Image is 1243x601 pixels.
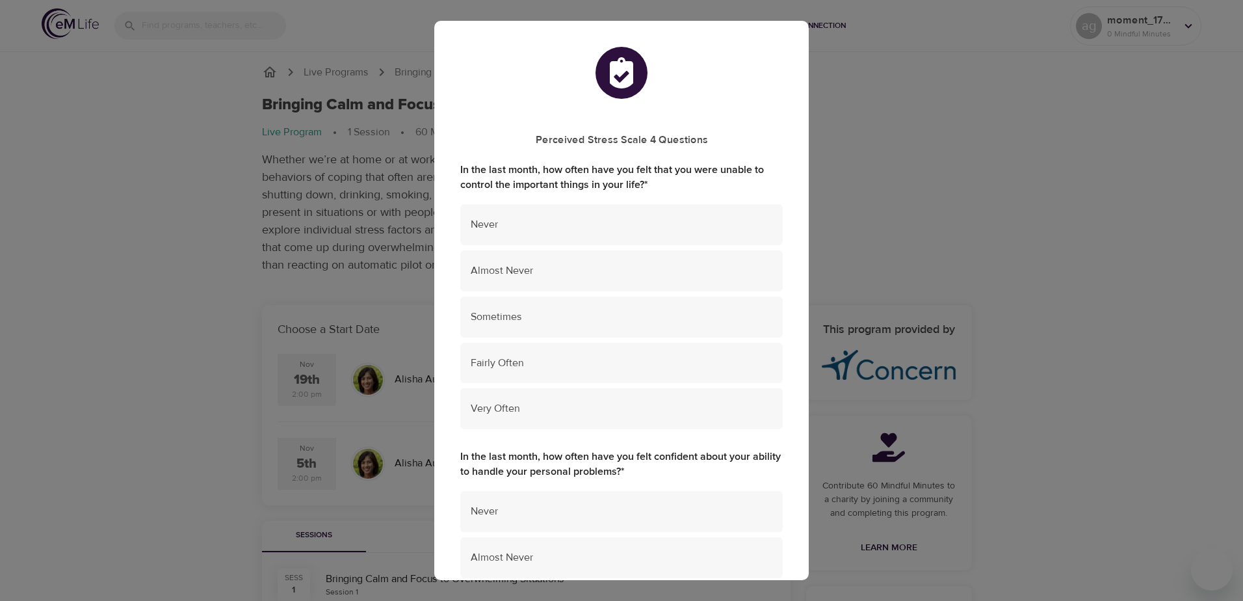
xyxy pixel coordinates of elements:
[460,133,783,147] h5: Perceived Stress Scale 4 Questions
[460,449,783,479] label: In the last month, how often have you felt confident about your ability to handle your personal p...
[471,310,772,325] span: Sometimes
[471,263,772,278] span: Almost Never
[471,504,772,519] span: Never
[471,356,772,371] span: Fairly Often
[471,217,772,232] span: Never
[471,401,772,416] span: Very Often
[471,550,772,565] span: Almost Never
[460,163,783,193] label: In the last month, how often have you felt that you were unable to control the important things i...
